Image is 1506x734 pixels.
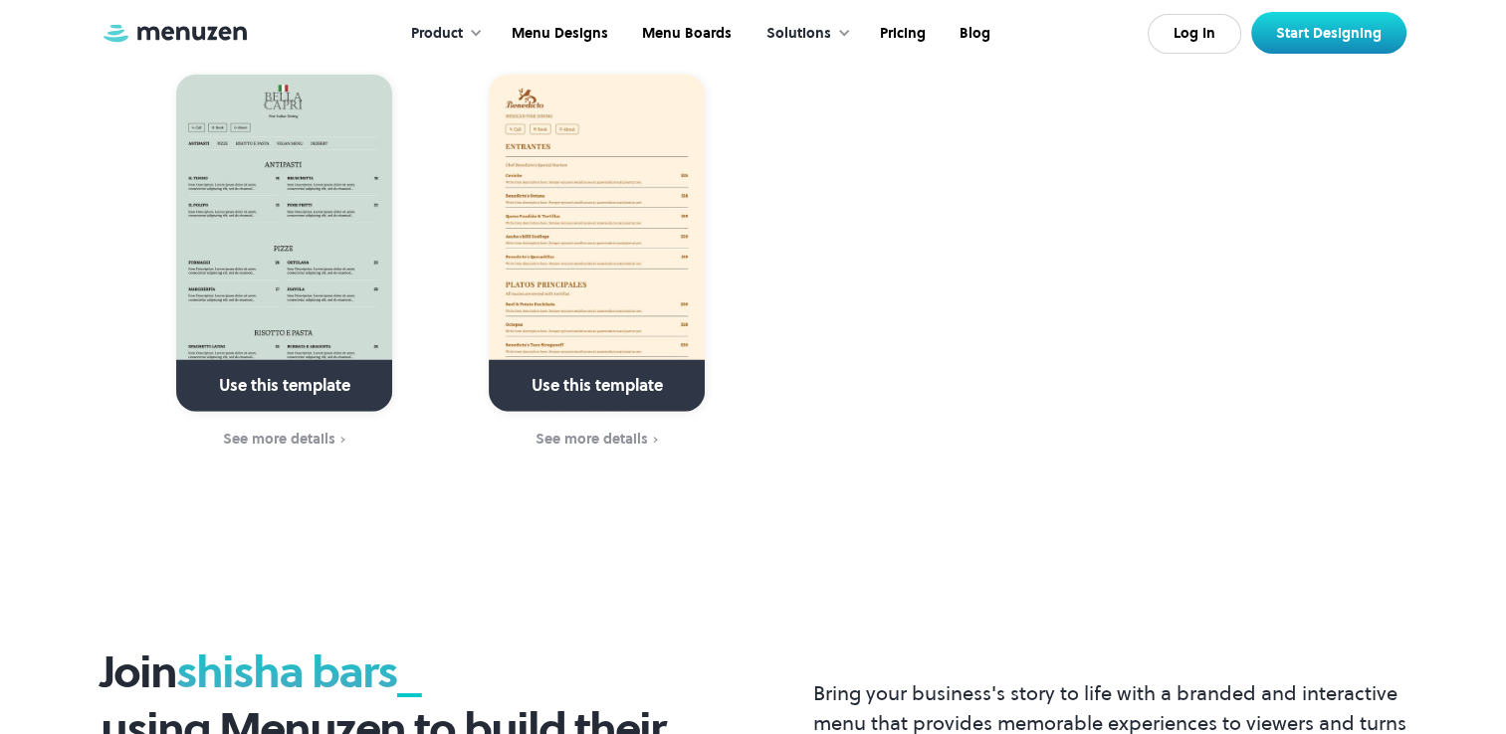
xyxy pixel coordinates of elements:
a: Start Designing [1251,12,1406,54]
span: _ [397,641,420,702]
h3: Join [101,643,689,700]
a: Log In [1148,14,1241,54]
div: Product [411,23,463,45]
a: Use this template [176,75,392,412]
a: Menu Boards [623,3,747,65]
a: Pricing [861,3,941,65]
div: Product [391,3,493,65]
a: See more details [453,429,741,451]
a: Blog [941,3,1005,65]
div: See more details [223,431,335,447]
div: See more details [536,431,648,447]
a: Menu Designs [493,3,623,65]
div: Solutions [766,23,831,45]
a: See more details [141,429,429,451]
span: shisha bars [176,641,397,702]
a: Use this template [489,75,705,412]
div: Solutions [747,3,861,65]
